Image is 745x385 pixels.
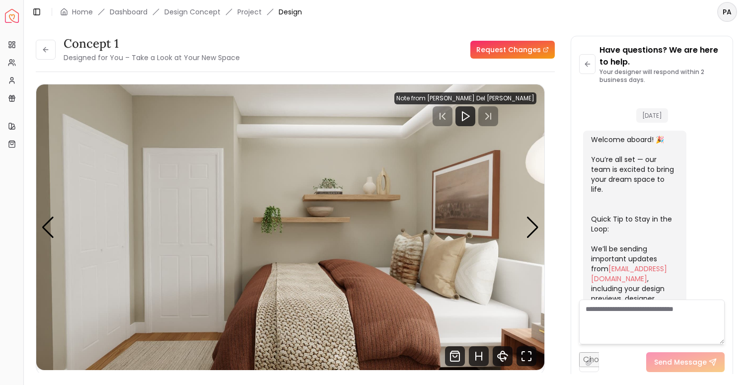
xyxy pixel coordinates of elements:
[445,346,465,366] svg: Shop Products from this design
[717,2,737,22] button: PA
[517,346,536,366] svg: Fullscreen
[459,110,471,122] svg: Play
[36,84,544,370] div: 2 / 4
[41,217,55,238] div: Previous slide
[237,7,262,17] a: Project
[279,7,302,17] span: Design
[164,7,221,17] li: Design Concept
[5,9,19,23] a: Spacejoy
[394,92,536,104] div: Note from [PERSON_NAME] Del [PERSON_NAME]
[493,346,513,366] svg: 360 View
[72,7,93,17] a: Home
[599,44,725,68] p: Have questions? We are here to help.
[36,84,544,370] div: Carousel
[110,7,148,17] a: Dashboard
[718,3,736,21] span: PA
[60,7,302,17] nav: breadcrumb
[599,68,725,84] p: Your designer will respond within 2 business days.
[526,217,539,238] div: Next slide
[636,108,668,123] span: [DATE]
[36,84,544,370] img: Design Render 2
[469,346,489,366] svg: Hotspots Toggle
[470,41,555,59] a: Request Changes
[591,264,667,284] a: [EMAIL_ADDRESS][DOMAIN_NAME]
[5,9,19,23] img: Spacejoy Logo
[64,36,240,52] h3: concept 1
[64,53,240,63] small: Designed for You – Take a Look at Your New Space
